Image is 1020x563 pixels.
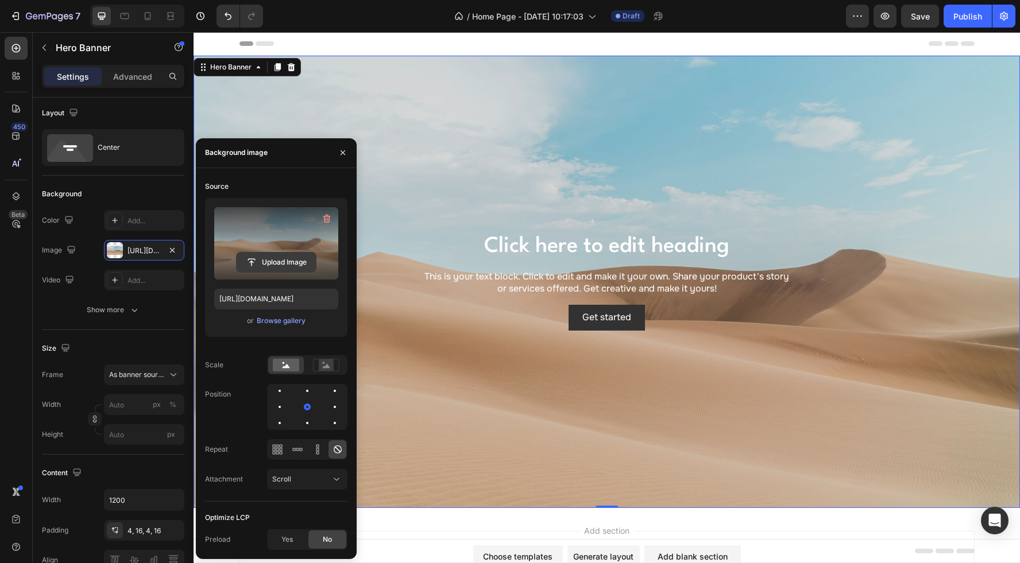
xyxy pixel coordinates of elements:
span: Add section [386,492,441,504]
button: Publish [944,5,992,28]
div: Background [42,189,82,199]
div: Background image [205,147,268,158]
div: Hero Banner [14,30,60,40]
span: As banner source [109,370,165,380]
div: Publish [953,10,982,22]
div: Add... [127,216,181,226]
div: Size [42,341,72,356]
div: 4, 16, 4, 16 [127,526,181,536]
div: Padding [42,525,68,535]
span: Yes [281,534,293,545]
button: As banner source [104,364,184,385]
div: [URL][DOMAIN_NAME] [127,246,161,256]
input: Auto [105,490,184,510]
span: Draft [623,11,640,21]
span: Save [911,11,930,21]
div: Repeat [205,444,228,455]
p: Settings [57,71,89,83]
div: % [169,399,176,410]
div: Color [42,213,76,228]
div: Content [42,465,84,481]
iframe: Design area [194,32,1020,563]
div: Image [42,243,78,258]
p: Advanced [113,71,152,83]
div: Video [42,273,76,288]
span: px [167,430,175,438]
label: Height [42,429,63,440]
input: https://example.com/image.jpg [214,289,338,309]
button: Get started [375,273,451,298]
span: Home Page - [DATE] 10:17:03 [472,10,584,22]
button: % [150,398,164,411]
span: Scroll [272,475,291,483]
div: Source [205,181,229,192]
button: Browse gallery [256,315,306,327]
input: px [104,424,184,445]
div: px [153,399,161,410]
div: Layout [42,106,80,121]
input: px% [104,394,184,415]
div: Attachment [205,474,243,484]
div: Show more [87,304,140,316]
div: Position [205,389,231,399]
div: Optimize LCP [205,512,250,523]
div: Beta [9,210,28,219]
div: Center [98,134,168,161]
button: Scroll [267,469,347,490]
div: Open Intercom Messenger [981,507,1009,534]
div: Preload [205,534,230,545]
label: Width [42,399,61,410]
button: Upload Image [236,252,316,273]
div: Undo/Redo [217,5,263,28]
div: Browse gallery [257,316,306,326]
p: 7 [75,9,80,23]
button: px [166,398,180,411]
button: 7 [5,5,86,28]
p: Hero Banner [56,41,153,55]
div: Scale [205,360,223,370]
div: 450 [11,122,28,131]
div: Width [42,495,61,505]
span: or [247,314,254,328]
button: Show more [42,300,184,320]
span: No [323,534,332,545]
label: Frame [42,370,63,380]
div: Add... [127,275,181,286]
button: Save [901,5,939,28]
span: / [467,10,470,22]
div: Get started [389,279,438,292]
